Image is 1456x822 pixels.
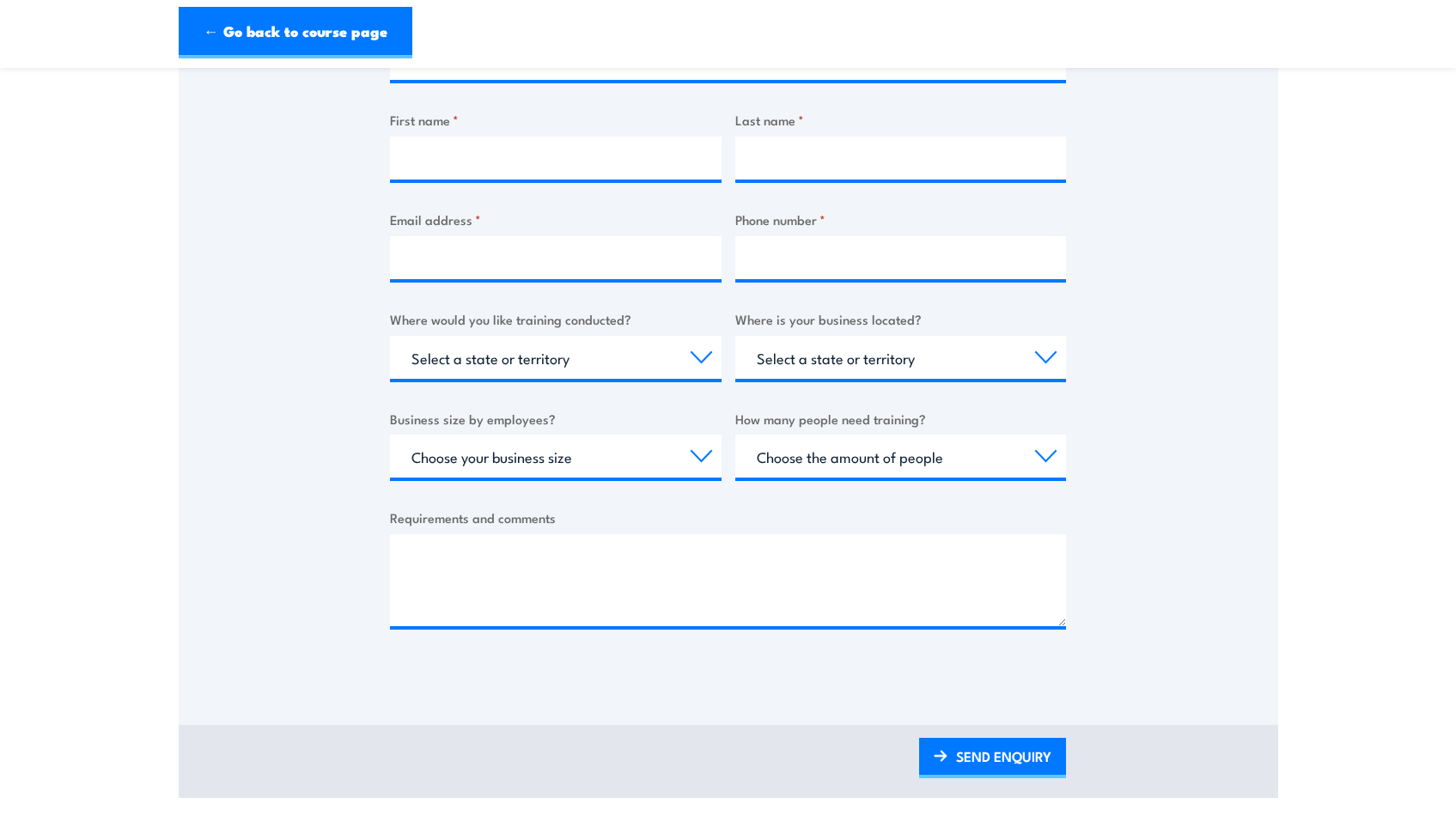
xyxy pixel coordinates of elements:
[735,309,1067,329] label: Where is your business located?
[390,409,722,429] label: Business size by employees?
[179,7,412,58] a: ← Go back to course page
[919,738,1066,778] a: SEND ENQUIRY
[735,210,1067,229] label: Phone number
[390,309,722,329] label: Where would you like training conducted?
[390,110,722,130] label: First name
[735,110,1067,130] label: Last name
[390,210,722,229] label: Email address
[735,409,1067,429] label: How many people need training?
[390,508,1066,527] label: Requirements and comments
